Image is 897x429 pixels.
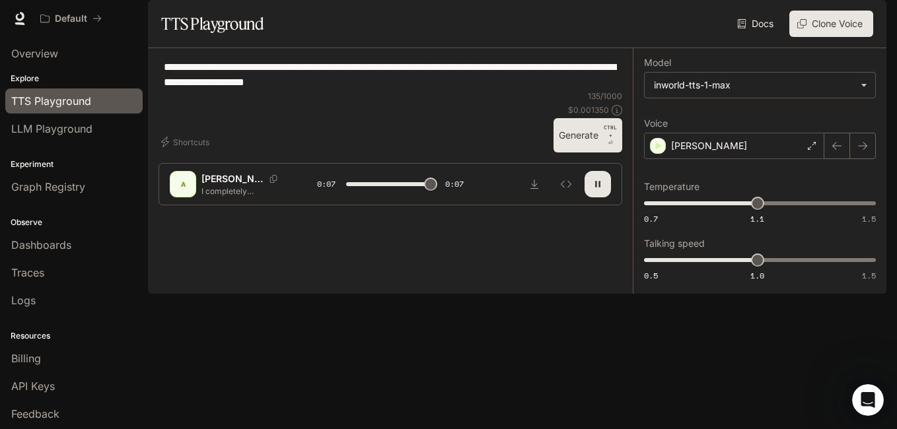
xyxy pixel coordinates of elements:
[568,104,609,115] p: $ 0.001350
[671,139,747,152] p: [PERSON_NAME]
[554,118,622,152] button: GenerateCTRL +⏎
[317,178,336,191] span: 0:07
[644,239,705,248] p: Talking speed
[644,119,668,128] p: Voice
[521,171,548,197] button: Download audio
[588,90,622,102] p: 135 / 1000
[789,11,873,37] button: Clone Voice
[264,175,283,183] button: Copy Voice ID
[34,5,108,32] button: All workspaces
[644,182,700,191] p: Temperature
[862,270,876,281] span: 1.5
[445,178,464,191] span: 0:07
[654,79,854,92] div: inworld-tts-1-max
[644,213,658,224] span: 0.7
[201,172,264,185] p: [PERSON_NAME]
[55,13,87,24] p: Default
[159,131,215,152] button: Shortcuts
[862,213,876,224] span: 1.5
[750,270,764,281] span: 1.0
[172,174,194,195] div: A
[604,123,617,139] p: CTRL +
[750,213,764,224] span: 1.1
[604,123,617,147] p: ⏎
[735,11,779,37] a: Docs
[161,11,264,37] h1: TTS Playground
[645,73,875,98] div: inworld-tts-1-max
[644,270,658,281] span: 0.5
[644,58,671,67] p: Model
[852,384,884,416] iframe: Intercom live chat
[553,171,579,197] button: Inspect
[201,185,285,197] p: I completely understand your frustration with this situation. Let me look into your account detai...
